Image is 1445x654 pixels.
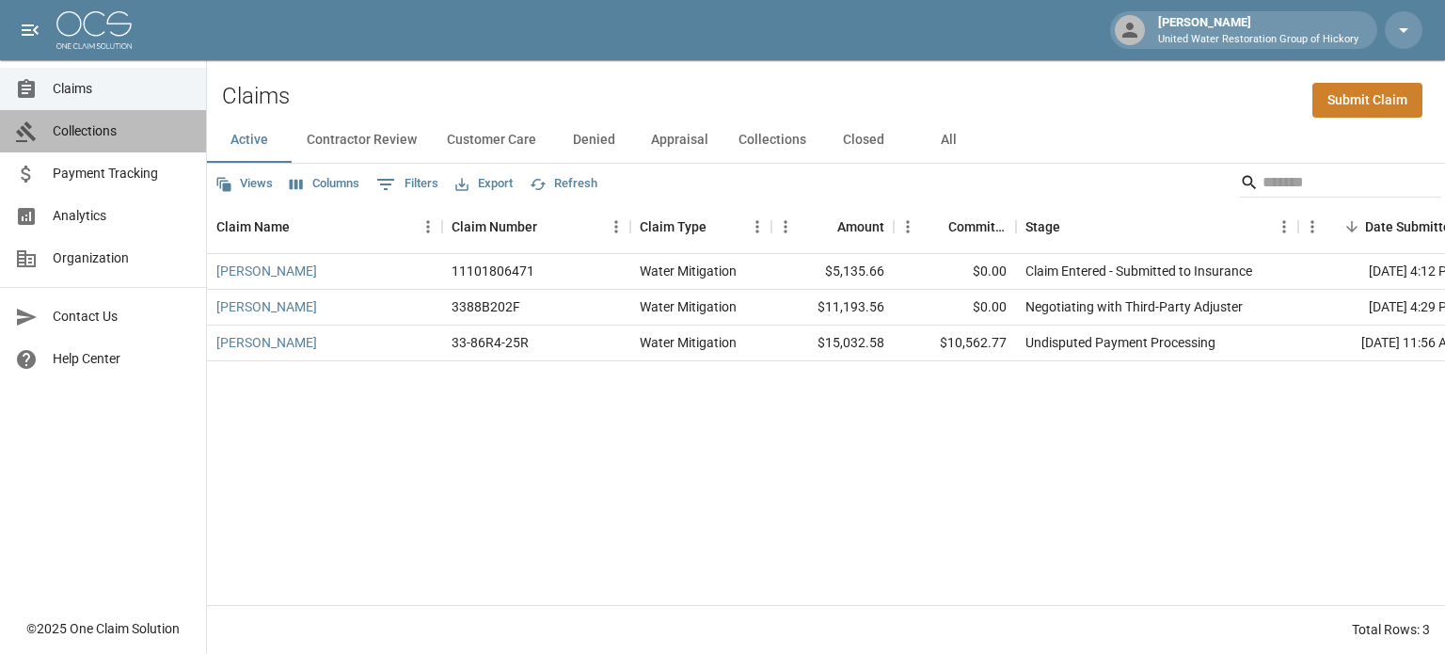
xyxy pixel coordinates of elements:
[551,118,636,163] button: Denied
[837,200,884,253] div: Amount
[452,200,537,253] div: Claim Number
[1270,213,1298,241] button: Menu
[894,326,1016,361] div: $10,562.77
[723,118,821,163] button: Collections
[207,118,1445,163] div: dynamic tabs
[211,169,278,199] button: Views
[1025,297,1243,316] div: Negotiating with Third-Party Adjuster
[53,349,191,369] span: Help Center
[821,118,906,163] button: Closed
[1060,214,1087,240] button: Sort
[452,262,534,280] div: 11101806471
[640,333,737,352] div: Water Mitigation
[216,262,317,280] a: [PERSON_NAME]
[602,213,630,241] button: Menu
[216,200,290,253] div: Claim Name
[1158,32,1358,48] p: United Water Restoration Group of Hickory
[53,248,191,268] span: Organization
[53,307,191,327] span: Contact Us
[53,121,191,141] span: Collections
[451,169,517,199] button: Export
[26,619,180,638] div: © 2025 One Claim Solution
[292,118,432,163] button: Contractor Review
[216,297,317,316] a: [PERSON_NAME]
[922,214,948,240] button: Sort
[640,200,707,253] div: Claim Type
[640,262,737,280] div: Water Mitigation
[771,213,800,241] button: Menu
[53,206,191,226] span: Analytics
[948,200,1007,253] div: Committed Amount
[53,164,191,183] span: Payment Tracking
[743,213,771,241] button: Menu
[640,297,737,316] div: Water Mitigation
[1016,200,1298,253] div: Stage
[636,118,723,163] button: Appraisal
[1025,333,1215,352] div: Undisputed Payment Processing
[707,214,733,240] button: Sort
[1025,200,1060,253] div: Stage
[894,290,1016,326] div: $0.00
[1312,83,1422,118] a: Submit Claim
[452,333,529,352] div: 33-86R4-25R
[207,118,292,163] button: Active
[11,11,49,49] button: open drawer
[1151,13,1366,47] div: [PERSON_NAME]
[432,118,551,163] button: Customer Care
[53,79,191,99] span: Claims
[894,200,1016,253] div: Committed Amount
[56,11,132,49] img: ocs-logo-white-transparent.png
[771,326,894,361] div: $15,032.58
[894,213,922,241] button: Menu
[1298,213,1326,241] button: Menu
[414,213,442,241] button: Menu
[1352,620,1430,639] div: Total Rows: 3
[452,297,520,316] div: 3388B202F
[216,333,317,352] a: [PERSON_NAME]
[1240,167,1441,201] div: Search
[442,200,630,253] div: Claim Number
[285,169,364,199] button: Select columns
[1025,262,1252,280] div: Claim Entered - Submitted to Insurance
[537,214,564,240] button: Sort
[906,118,991,163] button: All
[372,169,443,199] button: Show filters
[894,254,1016,290] div: $0.00
[811,214,837,240] button: Sort
[525,169,602,199] button: Refresh
[222,83,290,110] h2: Claims
[630,200,771,253] div: Claim Type
[771,200,894,253] div: Amount
[771,254,894,290] div: $5,135.66
[771,290,894,326] div: $11,193.56
[1339,214,1365,240] button: Sort
[207,200,442,253] div: Claim Name
[290,214,316,240] button: Sort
